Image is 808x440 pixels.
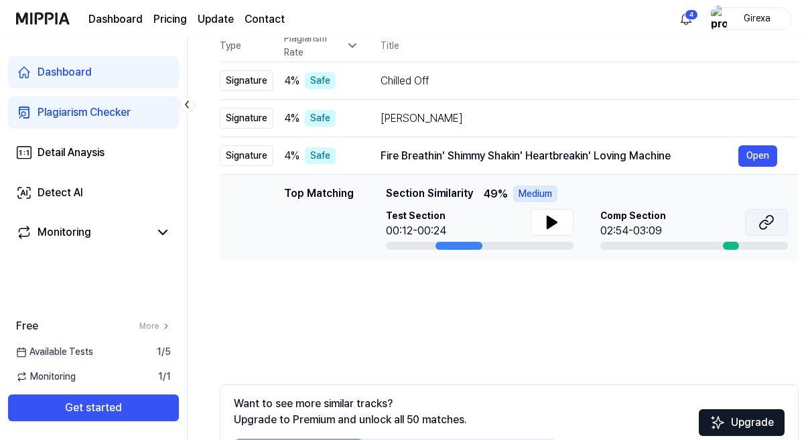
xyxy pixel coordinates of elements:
div: Signature [220,108,273,129]
img: profile [711,5,727,32]
div: 02:54-03:09 [600,223,666,239]
div: Safe [305,72,336,89]
div: Plagiarism Rate [284,31,359,60]
div: Medium [513,186,557,202]
div: Dashboard [38,64,92,80]
a: Update [198,11,234,27]
a: SparklesUpgrade [699,421,785,433]
div: [PERSON_NAME] [381,111,777,127]
div: Monitoring [38,224,91,240]
div: Chilled Off [381,73,777,89]
a: Detect AI [8,177,179,209]
span: Comp Section [600,209,666,223]
span: 1 / 5 [157,345,171,359]
span: 49 % [484,186,508,202]
span: 1 / 1 [158,370,171,384]
button: Upgrade [699,409,785,436]
a: Dashboard [88,11,143,27]
div: 4 [685,9,698,20]
span: 4 % [284,73,299,89]
span: Free [16,318,38,334]
span: Test Section [386,209,446,223]
a: Plagiarism Checker [8,96,179,129]
span: Available Tests [16,345,93,359]
div: Signature [220,70,273,91]
img: Sparkles [710,415,726,431]
span: 4 % [284,148,299,164]
div: Girexa [731,11,783,25]
span: Monitoring [16,370,76,384]
img: 알림 [678,11,694,27]
div: Detect AI [38,185,83,201]
a: Monitoring [16,224,149,240]
th: Title [381,29,799,62]
button: Get started [8,394,179,421]
div: Safe [305,110,336,127]
div: Fire Breathin' Shimmy Shakin' Heartbreakin' Loving Machine [381,148,738,164]
div: Top Matching [284,186,354,250]
button: 알림4 [675,8,697,29]
a: Pricing [153,11,187,27]
div: Want to see more similar tracks? Upgrade to Premium and unlock all 50 matches. [234,396,467,428]
div: Signature [220,145,273,166]
div: 00:12-00:24 [386,223,446,239]
button: Open [738,145,777,167]
a: Detail Anaysis [8,137,179,169]
a: More [139,320,171,332]
span: Section Similarity [386,186,473,202]
a: Dashboard [8,56,179,88]
div: Plagiarism Checker [38,104,131,121]
a: Contact [245,11,285,27]
div: Detail Anaysis [38,145,105,161]
div: Safe [305,147,336,164]
button: profileGirexa [706,7,792,30]
th: Type [220,29,273,62]
span: 4 % [284,111,299,127]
